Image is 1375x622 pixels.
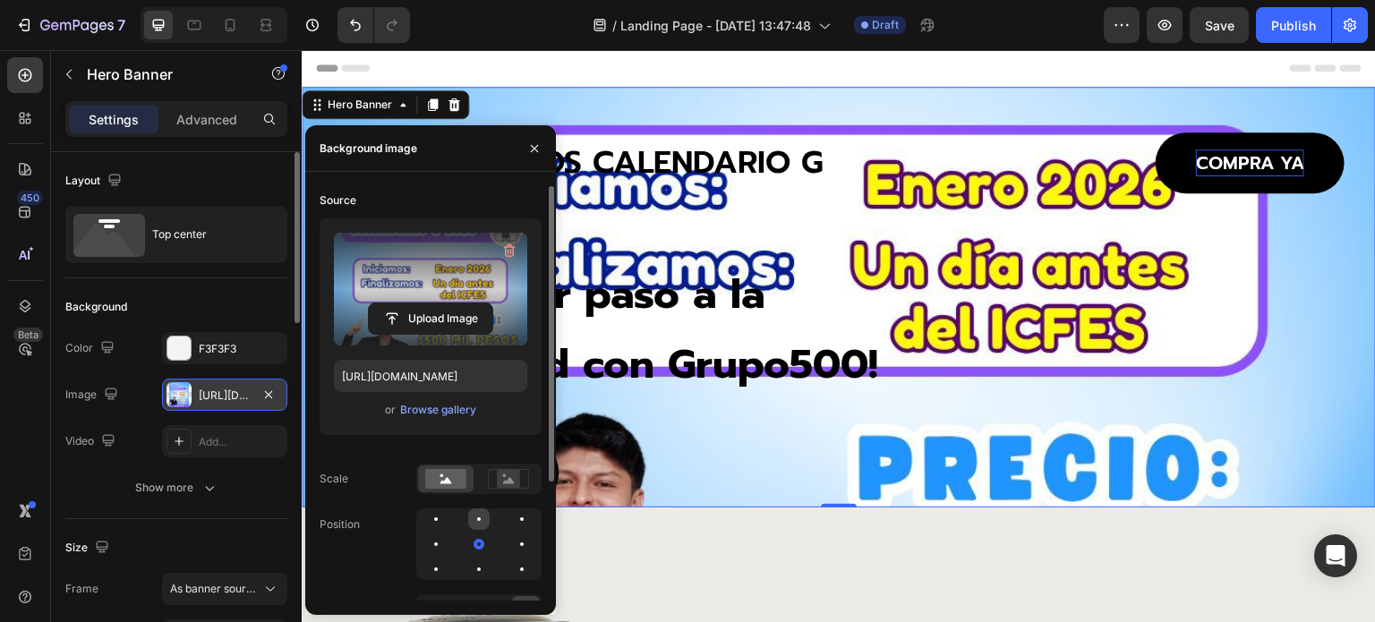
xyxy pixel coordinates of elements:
div: 450 [17,191,43,205]
div: Show more [135,479,218,497]
div: Position [320,516,360,533]
button: 7 [7,7,133,43]
div: Publish [1271,16,1316,35]
div: Add... [199,434,283,450]
div: Scale [320,471,348,487]
p: ¡Dá el mejor paso a la universidad con Grupo500! [33,209,583,349]
button: Publish [1256,7,1331,43]
span: / [612,16,617,35]
div: Rich Text Editor. Editing area: main [894,99,1003,126]
div: Background [65,299,127,315]
span: Landing Page - [DATE] 13:47:48 [620,16,811,35]
h2: Rich Text Editor. Editing area: main [31,208,585,351]
div: Background image [320,141,417,157]
button: Upload Image [368,302,493,335]
a: Rich Text Editor. Editing area: main [854,82,1043,143]
div: Beta [13,328,43,342]
button: As banner source [162,573,287,605]
div: Image [65,383,122,407]
div: Open Intercom Messenger [1314,534,1357,577]
span: or [385,399,396,421]
div: Source [320,192,356,209]
div: Rich Text Editor. Editing area: main [70,409,218,436]
button: Browse gallery [399,401,477,419]
iframe: Design area [302,50,1375,622]
p: Hero Banner [87,64,239,85]
div: Browse gallery [400,402,476,418]
div: Color [65,337,118,361]
span: Save [1205,18,1234,33]
p: Settings [89,110,139,129]
label: Frame [65,581,98,597]
div: Layout [65,169,125,193]
span: Draft [872,17,899,33]
p: Advanced [176,110,237,129]
a: Rich Text Editor. Editing area: main [31,388,257,457]
div: [URL][DOMAIN_NAME] [199,388,251,404]
div: Video [65,430,119,454]
button: Show more [65,472,287,504]
p: 7 [117,14,125,36]
div: Undo/Redo [337,7,410,43]
span: As banner source [170,581,258,597]
p: COMPRA YA [894,99,1003,126]
button: Save [1190,7,1249,43]
div: Hero Banner [22,47,94,63]
div: F3F3F3 [199,341,283,357]
div: Top center [152,214,261,255]
p: INSCRÍBETE AQUÍ [70,409,218,436]
input: https://example.com/image.jpg [334,360,527,392]
div: Size [65,536,113,560]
